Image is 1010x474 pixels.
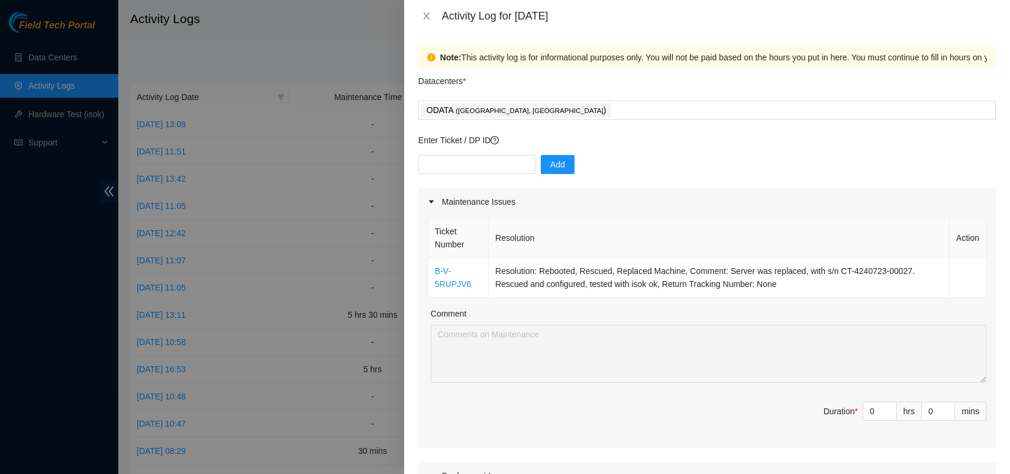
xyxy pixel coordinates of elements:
span: question-circle [491,136,499,144]
textarea: Comment [431,325,986,383]
div: hrs [897,402,922,421]
a: B-V-5RUPJV6 [435,266,471,289]
span: Add [550,158,565,171]
div: Activity Log for [DATE] [442,9,996,22]
div: Duration [824,405,858,418]
div: mins [955,402,986,421]
th: Resolution [489,218,950,258]
span: close [422,11,431,21]
p: ODATA ) [427,104,606,117]
span: exclamation-circle [427,53,435,62]
strong: Note: [440,51,462,64]
th: Action [950,218,986,258]
td: Resolution: Rebooted, Rescued, Replaced Machine, Comment: Server was replaced, with s/n CT-424072... [489,258,950,298]
div: Maintenance Issues [418,188,996,215]
th: Ticket Number [428,218,489,258]
label: Comment [431,307,467,320]
p: Enter Ticket / DP ID [418,134,996,147]
p: Datacenters [418,69,466,88]
span: ( [GEOGRAPHIC_DATA], [GEOGRAPHIC_DATA] [456,107,604,114]
span: caret-right [428,198,435,205]
button: Add [541,155,575,174]
button: Close [418,11,435,22]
